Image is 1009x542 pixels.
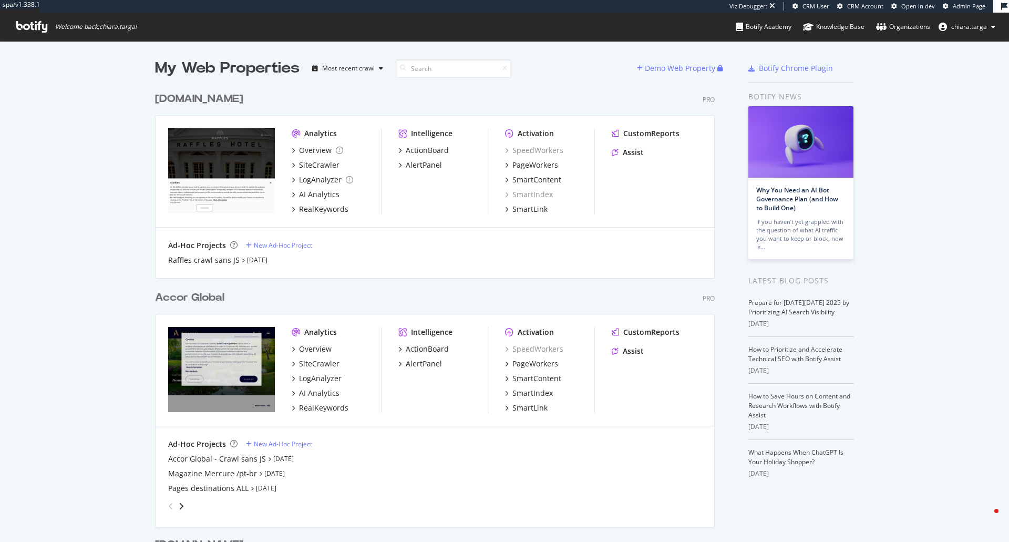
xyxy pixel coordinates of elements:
a: Demo Web Property [637,64,717,73]
div: AlertPanel [406,160,442,170]
span: Admin Page [953,2,985,10]
div: New Ad-Hoc Project [254,241,312,250]
a: New Ad-Hoc Project [246,241,312,250]
div: Botify Chrome Plugin [759,63,833,74]
div: ActionBoard [406,344,449,354]
a: RealKeywords [292,204,348,214]
div: SiteCrawler [299,359,339,369]
a: AlertPanel [398,359,442,369]
div: If you haven’t yet grappled with the question of what AI traffic you want to keep or block, now is… [756,218,846,251]
a: How to Prioritize and Accelerate Technical SEO with Botify Assist [748,345,842,363]
div: Intelligence [411,327,452,338]
div: Latest Blog Posts [748,275,854,287]
a: [DOMAIN_NAME] [155,91,248,107]
span: CRM User [802,2,829,10]
a: Accor Global [155,290,229,305]
div: SmartLink [512,204,548,214]
a: CRM Account [837,2,883,11]
div: LogAnalyzer [299,175,342,185]
div: Botify Academy [736,22,791,32]
a: SpeedWorkers [505,145,563,156]
div: angle-right [178,501,185,512]
a: AI Analytics [292,189,339,200]
div: Viz Debugger: [729,2,767,11]
a: [DATE] [247,255,267,264]
div: Accor Global [155,290,224,305]
div: Demo Web Property [645,63,715,74]
a: Magazine Mercure /pt-br [168,468,257,479]
div: Activation [518,128,554,139]
a: Raffles crawl sans JS [168,255,240,265]
a: CRM User [792,2,829,11]
a: ActionBoard [398,344,449,354]
a: Organizations [876,13,930,41]
div: My Web Properties [155,58,300,79]
a: Botify Chrome Plugin [748,63,833,74]
a: LogAnalyzer [292,175,353,185]
div: [DATE] [748,422,854,432]
a: Why You Need an AI Bot Governance Plan (and How to Build One) [756,186,838,212]
a: Assist [612,147,644,158]
div: Ad-Hoc Projects [168,439,226,449]
a: Assist [612,346,644,356]
a: SmartLink [505,204,548,214]
div: SmartContent [512,373,561,384]
div: Intelligence [411,128,452,139]
div: AI Analytics [299,388,339,398]
a: Admin Page [943,2,985,11]
div: [DOMAIN_NAME] [155,91,243,107]
a: PageWorkers [505,160,558,170]
a: [DATE] [256,484,276,493]
div: Assist [623,346,644,356]
a: Open in dev [891,2,935,11]
div: Activation [518,327,554,338]
div: SmartIndex [505,189,553,200]
div: Knowledge Base [803,22,864,32]
span: chiara.targa [951,22,987,31]
a: LogAnalyzer [292,373,342,384]
a: New Ad-Hoc Project [246,439,312,448]
a: Botify Academy [736,13,791,41]
div: [DATE] [748,319,854,329]
span: CRM Account [847,2,883,10]
a: ActionBoard [398,145,449,156]
img: Why You Need an AI Bot Governance Plan (and How to Build One) [748,106,853,178]
div: [DATE] [748,469,854,478]
div: RealKeywords [299,403,348,413]
a: RealKeywords [292,403,348,413]
span: Welcome back, chiara.targa ! [55,23,137,31]
div: Pro [703,294,715,303]
div: AlertPanel [406,359,442,369]
a: Pages destinations ALL [168,483,249,494]
div: SmartContent [512,175,561,185]
div: Assist [623,147,644,158]
a: CustomReports [612,327,679,338]
a: AlertPanel [398,160,442,170]
div: Botify news [748,91,854,103]
a: SiteCrawler [292,160,339,170]
a: Prepare for [DATE][DATE] 2025 by Prioritizing AI Search Visibility [748,298,849,316]
div: SpeedWorkers [505,344,563,354]
a: SmartIndex [505,388,553,398]
div: Overview [299,145,332,156]
button: chiara.targa [930,18,1004,35]
img: www.raffles.com [168,128,275,213]
a: SmartLink [505,403,548,413]
div: CustomReports [623,128,679,139]
a: Accor Global - Crawl sans JS [168,454,266,464]
a: [DATE] [273,454,294,463]
a: AI Analytics [292,388,339,398]
div: Overview [299,344,332,354]
a: CustomReports [612,128,679,139]
a: SiteCrawler [292,359,339,369]
div: ActionBoard [406,145,449,156]
div: SmartIndex [512,388,553,398]
button: Demo Web Property [637,60,717,77]
a: What Happens When ChatGPT Is Your Holiday Shopper? [748,448,843,466]
div: Pro [703,95,715,104]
